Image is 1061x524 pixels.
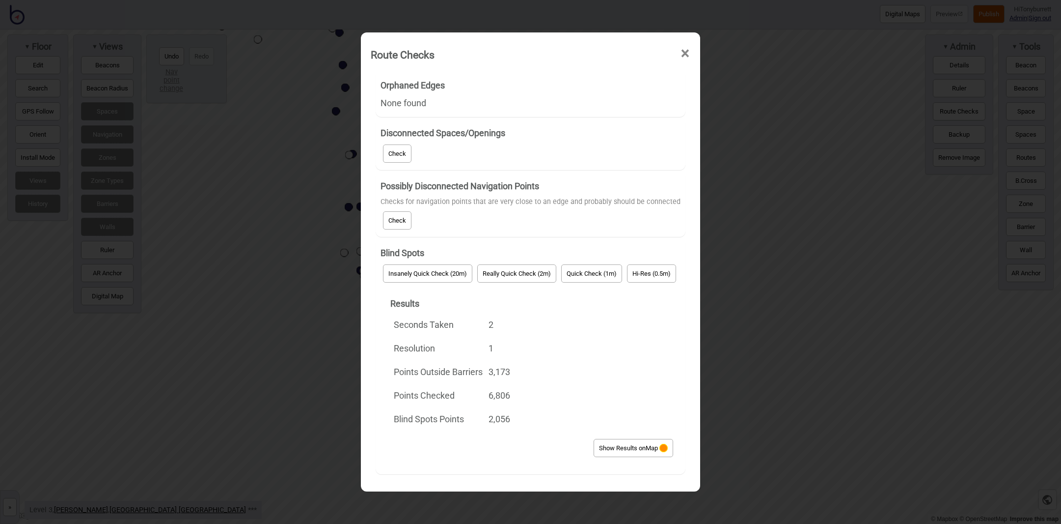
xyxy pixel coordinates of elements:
h4: Disconnected Spaces/Openings [381,124,680,142]
h4: Orphaned Edges [381,77,680,94]
span: None found [381,98,426,108]
td: Blind Spots Points [391,408,485,431]
td: 2 [486,314,513,336]
td: Seconds Taken [391,314,485,336]
button: Check [383,211,411,230]
strong: Results [390,298,419,309]
span: × [680,37,690,70]
button: Insanely Quick Check (20m) [383,264,472,283]
button: Check [383,145,411,163]
button: Show Results onMap [594,439,673,457]
td: 2,056 [486,408,513,431]
button: Quick Check (1m) [561,264,622,283]
div: Route Checks [371,44,435,65]
button: Hi-Res (0.5m) [627,264,676,283]
h4: Blind Spots [381,244,680,262]
span: Map [646,444,658,452]
td: Points Checked [391,384,485,407]
div: Checks for navigation points that are very close to an edge and probably should be connected [381,195,680,209]
td: 3,173 [486,361,513,383]
td: Points Outside Barriers [391,361,485,383]
h4: Possibly Disconnected Navigation Points [381,177,680,195]
td: 6,806 [486,384,513,407]
button: Really Quick Check (2m) [477,264,556,283]
td: 1 [486,337,513,360]
td: Resolution [391,337,485,360]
